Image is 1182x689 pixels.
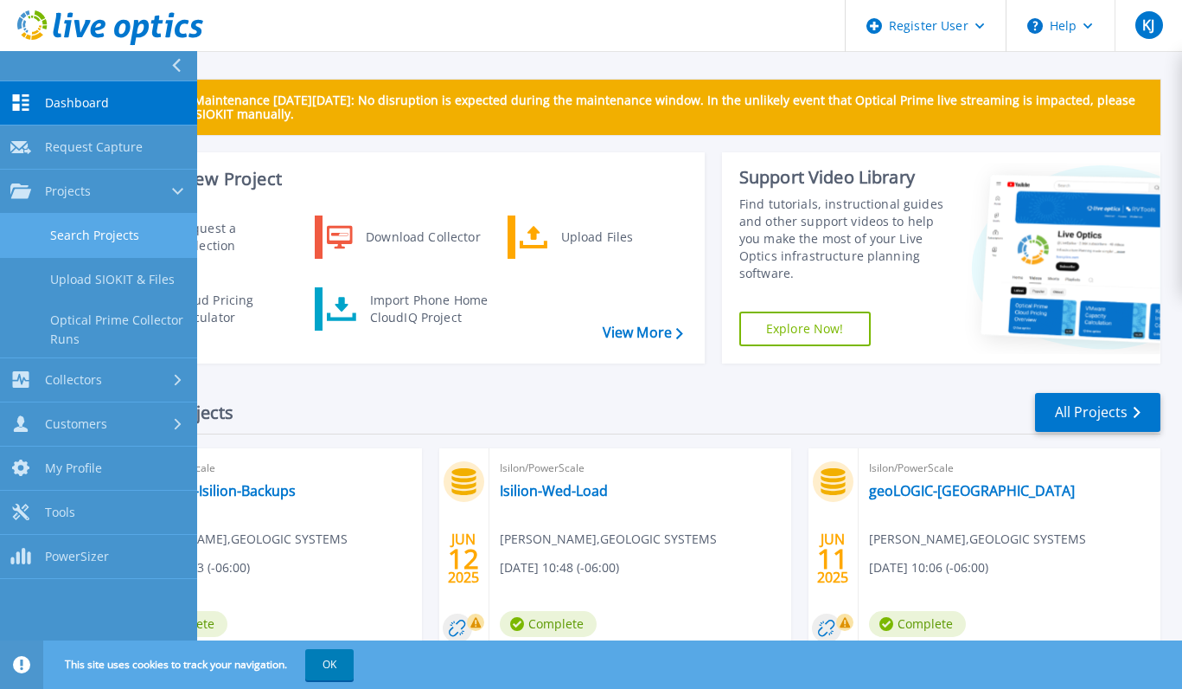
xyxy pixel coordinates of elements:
[1035,393,1160,432] a: All Projects
[817,551,848,566] span: 11
[45,505,75,520] span: Tools
[131,482,296,499] a: geoLOGIC-Isilion-Backups
[131,459,412,478] span: Isilon/PowerScale
[553,220,680,254] div: Upload Files
[448,551,479,566] span: 12
[129,93,1147,121] p: Scheduled Maintenance [DATE][DATE]: No disruption is expected during the maintenance window. In t...
[45,184,91,199] span: Projects
[869,530,1086,549] span: [PERSON_NAME] , GEOLOGIC SYSTEMS
[500,558,619,577] span: [DATE] 10:48 (-06:00)
[122,287,299,331] a: Cloud Pricing Calculator
[131,530,348,549] span: [PERSON_NAME] , GEOLOGIC SYSTEMS
[739,196,957,282] div: Find tutorials, instructional guides and other support videos to help you make the most of your L...
[357,220,488,254] div: Download Collector
[500,459,781,478] span: Isilon/PowerScale
[169,220,295,254] div: Request a Collection
[869,611,966,637] span: Complete
[447,527,480,590] div: JUN 2025
[603,325,683,341] a: View More
[315,216,492,259] a: Download Collector
[739,312,871,346] a: Explore Now!
[816,527,849,590] div: JUN 2025
[500,530,717,549] span: [PERSON_NAME] , GEOLOGIC SYSTEMS
[1142,18,1154,32] span: KJ
[869,482,1075,499] a: geoLOGIC-[GEOGRAPHIC_DATA]
[739,166,957,189] div: Support Video Library
[508,216,685,259] a: Upload Files
[45,460,102,476] span: My Profile
[45,139,143,155] span: Request Capture
[361,292,496,326] div: Import Phone Home CloudIQ Project
[500,482,608,499] a: Isilion-Wed-Load
[45,372,102,388] span: Collectors
[45,416,107,432] span: Customers
[167,292,295,326] div: Cloud Pricing Calculator
[48,649,354,680] span: This site uses cookies to track your navigation.
[45,549,109,564] span: PowerSizer
[122,216,299,259] a: Request a Collection
[869,558,988,577] span: [DATE] 10:06 (-06:00)
[123,170,682,189] h3: Start a New Project
[500,611,597,637] span: Complete
[869,459,1150,478] span: Isilon/PowerScale
[305,649,354,680] button: OK
[45,95,109,111] span: Dashboard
